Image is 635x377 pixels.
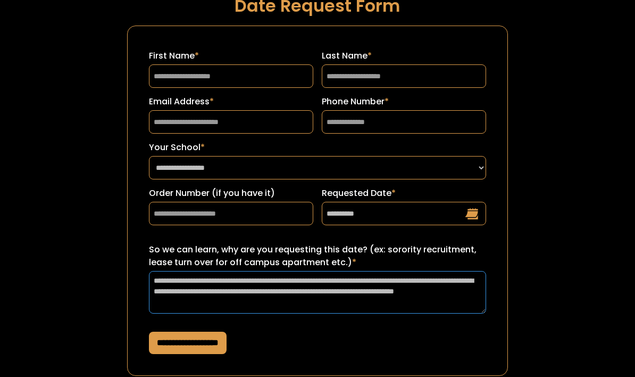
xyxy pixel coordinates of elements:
label: Email Address [149,95,313,108]
label: Requested Date [322,187,486,200]
label: Order Number (if you have it) [149,187,313,200]
label: Last Name [322,50,486,62]
label: Your School [149,141,486,154]
label: Phone Number [322,95,486,108]
label: So we can learn, why are you requesting this date? (ex: sorority recruitment, lease turn over for... [149,243,486,269]
form: Request a Date Form [127,26,508,376]
label: First Name [149,50,313,62]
